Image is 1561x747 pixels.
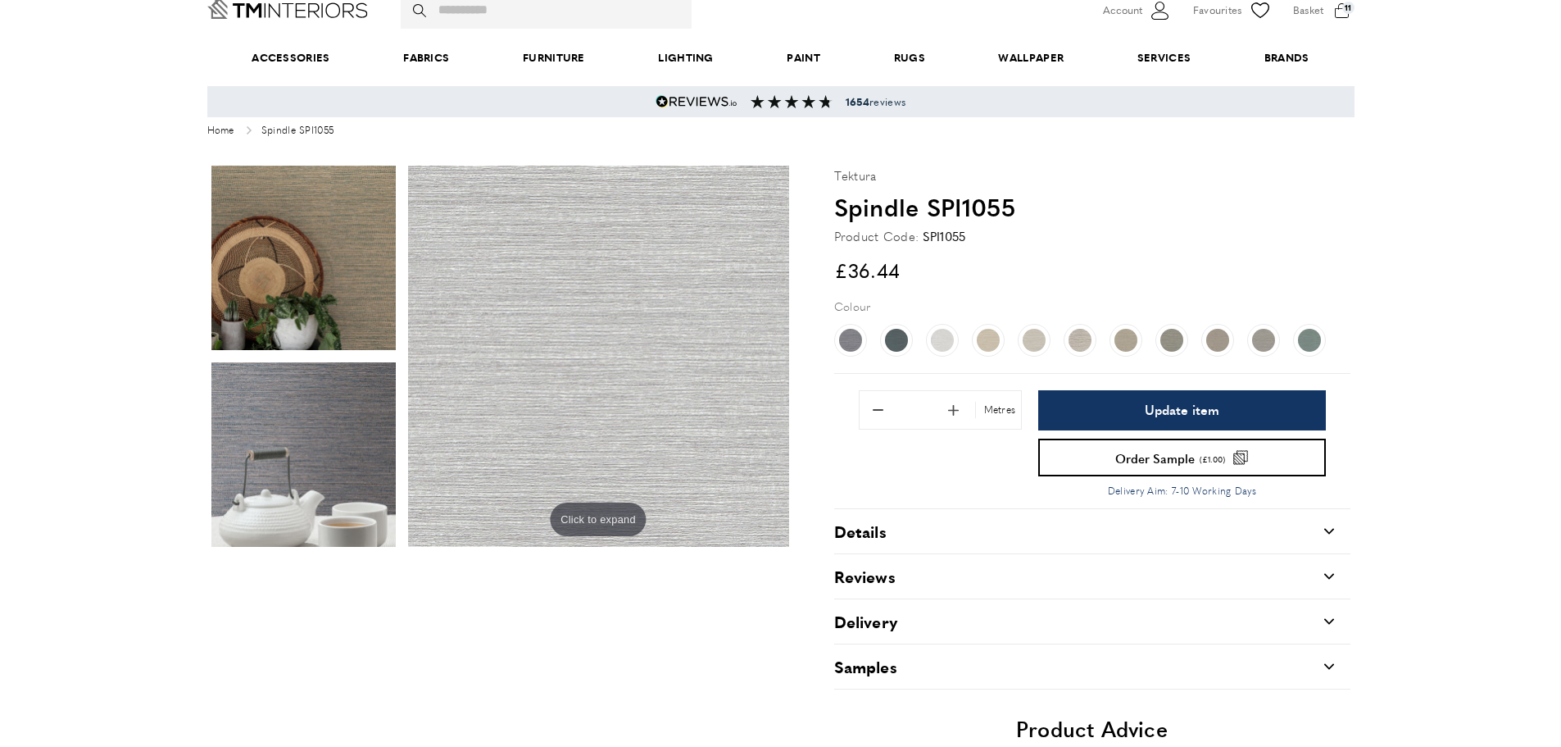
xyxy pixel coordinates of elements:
[1201,324,1234,357] a: Spindle SPI1060
[1018,324,1050,357] a: Spindle SPI1054
[211,362,396,547] img: product photo
[931,329,954,352] img: Spindle SPI1052
[211,166,396,350] img: product photo
[1298,329,1321,352] img: Spindle SPI1062
[408,166,789,547] img: product photo
[834,655,897,678] h2: Samples
[923,226,965,246] div: SPI1055
[857,33,962,83] a: Rugs
[1064,324,1096,357] a: Spindle SPI1056
[1247,324,1280,357] a: Spindle SPI1061
[215,33,366,83] span: Accessories
[834,226,919,246] strong: Product Code
[885,329,908,352] img: Spindle SPI1063
[1252,329,1275,352] img: Spindle SPI1061
[926,324,959,357] a: Spindle SPI1052
[846,95,905,108] span: reviews
[962,33,1100,83] a: Wallpaper
[834,565,896,588] h2: Reviews
[834,610,898,633] h2: Delivery
[1193,2,1242,19] span: Favourites
[656,95,737,108] img: Reviews.io 5 stars
[751,33,857,83] a: Paint
[1145,403,1219,417] span: Update item
[1038,439,1325,476] button: Order Sample (£1.00)
[1206,329,1229,352] img: Spindle SPI1060
[975,402,1020,417] div: Metres
[834,714,1350,744] h2: Product Advice
[1038,483,1325,499] p: Delivery Aim: 7-10 Working Days
[834,324,867,357] a: Spindle SPI1059
[1227,33,1345,83] a: Brands
[1115,452,1195,464] span: Order Sample
[1038,390,1325,430] button: Update item
[1114,329,1137,352] img: Spindle SPI1057
[1200,455,1225,463] span: (£1.00)
[1069,329,1091,352] img: Spindle SPI1056
[486,33,621,83] a: Furniture
[1103,2,1142,19] span: Account
[1100,33,1227,83] a: Services
[861,393,896,427] button: Remove 1 from quantity
[261,125,334,137] span: Spindle SPI1055
[834,256,901,284] span: £36.44
[1023,329,1046,352] img: Spindle SPI1054
[1109,324,1142,357] a: Spindle SPI1057
[937,393,971,427] button: Add 1 to quantity
[977,329,1000,352] img: Spindle SPI1053
[622,33,751,83] a: Lighting
[207,125,234,137] a: Home
[880,324,913,357] a: Spindle SPI1063
[846,94,869,109] strong: 1654
[834,189,1350,224] h1: Spindle SPI1055
[751,95,833,108] img: Reviews section
[834,297,871,315] p: Colour
[834,166,877,185] p: Tektura
[834,520,887,543] h2: Details
[1160,329,1183,352] img: Spindle SPI1058
[972,324,1005,357] a: Spindle SPI1053
[839,329,862,352] img: Spindle SPI1059
[366,33,486,83] a: Fabrics
[408,166,789,547] a: product photoClick to expand
[1155,324,1188,357] a: Spindle SPI1058
[1293,324,1326,357] a: Spindle SPI1062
